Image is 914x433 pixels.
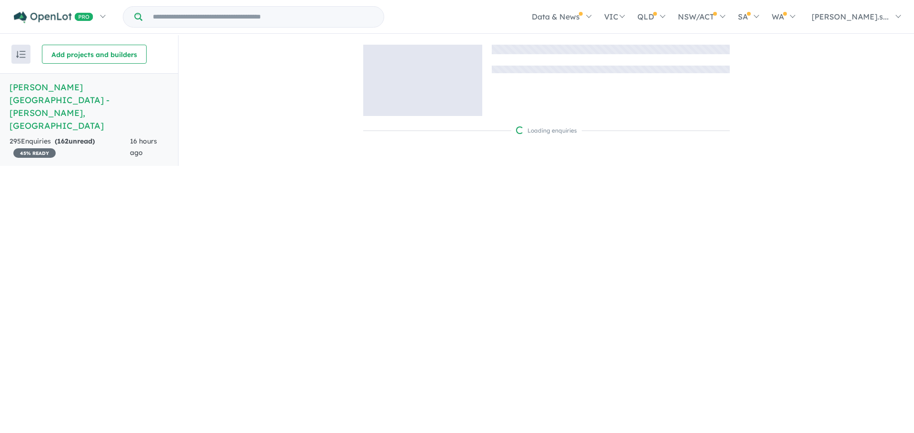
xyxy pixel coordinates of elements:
span: 45 % READY [13,148,56,158]
span: [PERSON_NAME].s... [812,12,889,21]
h5: [PERSON_NAME][GEOGRAPHIC_DATA] - [PERSON_NAME] , [GEOGRAPHIC_DATA] [10,81,169,132]
img: Openlot PRO Logo White [14,11,93,23]
strong: ( unread) [55,137,95,145]
div: 295 Enquir ies [10,136,130,159]
span: 16 hours ago [130,137,157,157]
span: 162 [57,137,69,145]
button: Add projects and builders [42,45,147,64]
div: Loading enquiries [516,126,577,135]
img: sort.svg [16,51,26,58]
input: Try estate name, suburb, builder or developer [144,7,382,27]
